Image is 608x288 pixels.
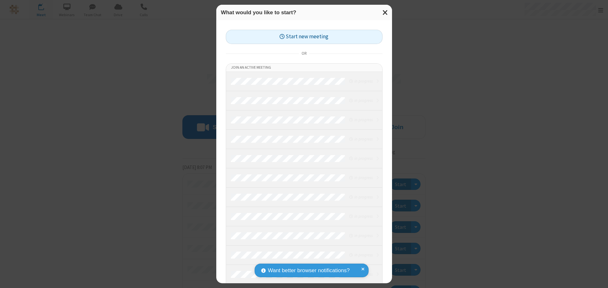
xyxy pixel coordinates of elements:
em: in progress [349,252,372,258]
h3: What would you like to start? [221,9,387,16]
em: in progress [349,97,372,103]
em: in progress [349,194,372,200]
em: in progress [349,136,372,142]
button: Start new meeting [226,30,383,44]
em: in progress [349,175,372,181]
em: in progress [349,233,372,239]
em: in progress [349,155,372,161]
span: or [299,49,309,58]
em: in progress [349,213,372,219]
span: Want better browser notifications? [268,266,350,275]
em: in progress [349,78,372,84]
button: Close modal [379,5,392,20]
em: in progress [349,117,372,123]
li: Join an active meeting [226,64,382,72]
